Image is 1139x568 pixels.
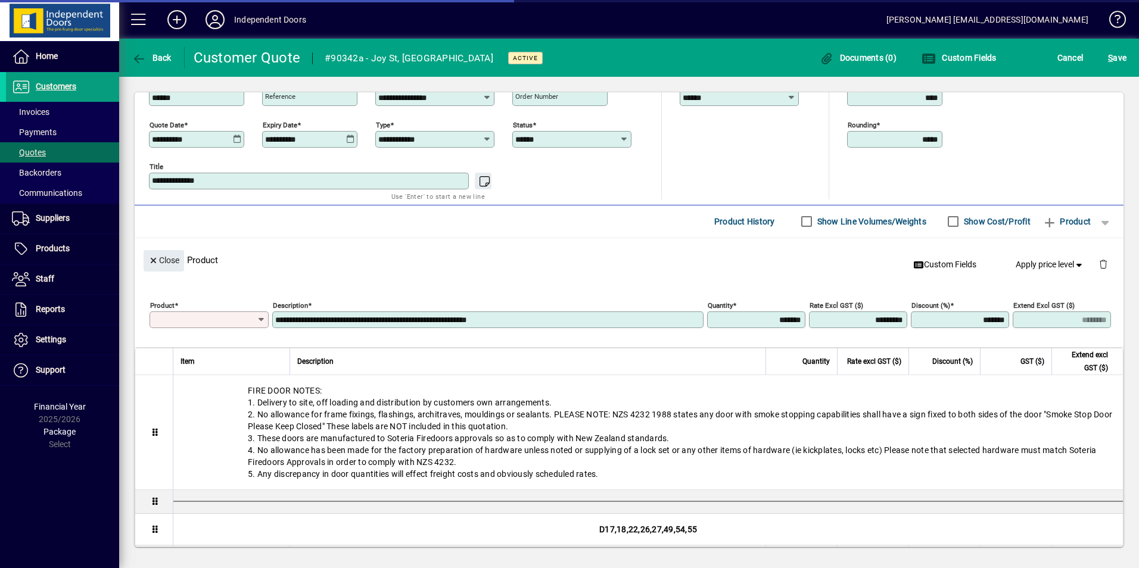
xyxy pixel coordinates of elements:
[1054,47,1087,68] button: Cancel
[158,9,196,30] button: Add
[1016,258,1085,271] span: Apply price level
[1059,348,1108,374] span: Extend excl GST ($)
[36,82,76,91] span: Customers
[144,250,184,271] button: Close
[391,189,485,203] mat-hint: Use 'Enter' to start a new line
[1020,355,1044,368] span: GST ($)
[1089,250,1118,279] button: Delete
[961,216,1031,227] label: Show Cost/Profit
[43,427,76,436] span: Package
[886,10,1088,29] div: [PERSON_NAME] [EMAIL_ADDRESS][DOMAIN_NAME]
[196,9,234,30] button: Profile
[802,355,830,368] span: Quantity
[815,216,926,227] label: Show Line Volumes/Weights
[1013,301,1075,309] mat-label: Extend excl GST ($)
[919,47,1000,68] button: Custom Fields
[515,92,558,101] mat-label: Order number
[132,53,172,63] span: Back
[119,47,185,68] app-page-header-button: Back
[263,120,297,129] mat-label: Expiry date
[513,120,533,129] mat-label: Status
[12,188,82,198] span: Communications
[376,120,390,129] mat-label: Type
[1057,48,1084,67] span: Cancel
[816,47,900,68] button: Documents (0)
[12,127,57,137] span: Payments
[36,304,65,314] span: Reports
[932,355,973,368] span: Discount (%)
[1108,48,1126,67] span: ave
[173,375,1123,489] div: FIRE DOOR NOTES: 1. Delivery to site, off loading and distribution by customers own arrangements....
[129,47,175,68] button: Back
[234,10,306,29] div: Independent Doors
[34,402,86,411] span: Financial Year
[12,148,46,157] span: Quotes
[6,204,119,233] a: Suppliers
[714,212,775,231] span: Product History
[709,211,780,232] button: Product History
[810,301,863,309] mat-label: Rate excl GST ($)
[265,92,295,101] mat-label: Reference
[36,213,70,223] span: Suppliers
[1108,53,1113,63] span: S
[12,168,61,177] span: Backorders
[908,254,981,275] button: Custom Fields
[150,120,184,129] mat-label: Quote date
[150,301,175,309] mat-label: Product
[6,234,119,264] a: Products
[36,335,66,344] span: Settings
[148,251,179,270] span: Close
[922,53,997,63] span: Custom Fields
[1100,2,1124,41] a: Knowledge Base
[36,365,66,374] span: Support
[135,238,1124,282] div: Product
[297,355,334,368] span: Description
[1011,254,1090,275] button: Apply price level
[847,355,901,368] span: Rate excl GST ($)
[1089,258,1118,269] app-page-header-button: Delete
[1042,212,1091,231] span: Product
[6,102,119,122] a: Invoices
[36,244,70,253] span: Products
[36,51,58,61] span: Home
[6,42,119,71] a: Home
[12,107,49,117] span: Invoices
[708,301,733,309] mat-label: Quantity
[911,301,950,309] mat-label: Discount (%)
[273,301,308,309] mat-label: Description
[194,48,301,67] div: Customer Quote
[6,355,119,385] a: Support
[6,142,119,163] a: Quotes
[1037,211,1097,232] button: Product
[1105,47,1129,68] button: Save
[913,258,976,271] span: Custom Fields
[36,274,54,283] span: Staff
[325,49,493,68] div: #90342a - Joy St, [GEOGRAPHIC_DATA]
[6,295,119,324] a: Reports
[848,120,876,129] mat-label: Rounding
[6,325,119,355] a: Settings
[141,254,187,265] app-page-header-button: Close
[181,355,195,368] span: Item
[150,162,163,170] mat-label: Title
[6,183,119,203] a: Communications
[173,514,1123,545] div: D17,18,22,26,27,49,54,55
[6,163,119,183] a: Backorders
[6,122,119,142] a: Payments
[513,54,538,62] span: Active
[819,53,897,63] span: Documents (0)
[6,264,119,294] a: Staff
